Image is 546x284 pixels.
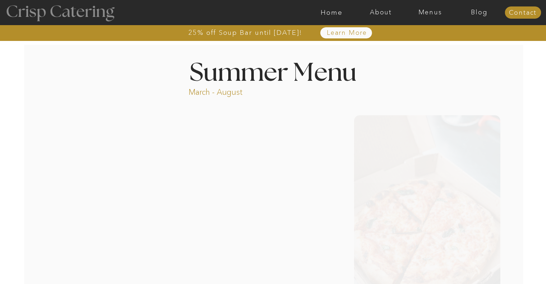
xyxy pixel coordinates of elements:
[405,9,455,16] a: Menus
[505,9,541,17] a: Contact
[189,87,288,95] p: March - August
[173,61,373,82] h1: Summer Menu
[162,29,328,36] a: 25% off Soup Bar until [DATE]!
[310,29,384,37] a: Learn More
[455,9,504,16] a: Blog
[307,9,356,16] a: Home
[356,9,405,16] a: About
